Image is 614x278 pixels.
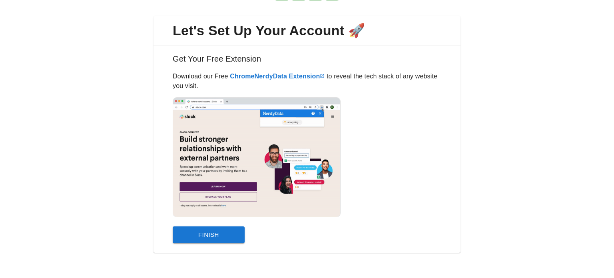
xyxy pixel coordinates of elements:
[173,226,245,243] button: Finish
[160,52,454,72] h6: Get Your Free Extension
[574,221,604,252] iframe: Drift Widget Chat Controller
[230,73,325,80] a: ChromeNerdyData Extension
[160,22,454,39] span: Let's Set Up Your Account 🚀
[173,72,441,91] p: Download our Free to reveal the tech stack of any website you visit.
